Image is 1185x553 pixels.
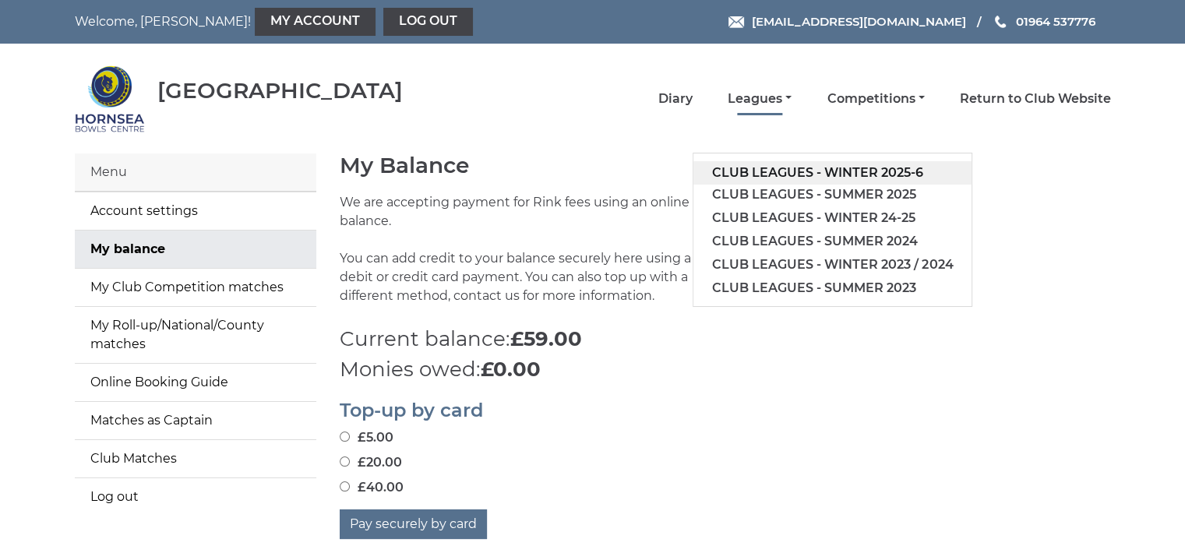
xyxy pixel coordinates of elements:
[255,8,376,36] a: My Account
[75,64,145,134] img: Hornsea Bowls Centre
[157,79,403,103] div: [GEOGRAPHIC_DATA]
[383,8,473,36] a: Log out
[481,357,541,382] strong: £0.00
[340,193,714,324] p: We are accepting payment for Rink fees using an online balance. You can add credit to your balanc...
[340,456,350,467] input: £20.00
[75,440,316,477] a: Club Matches
[1015,14,1095,29] span: 01964 537776
[693,183,972,206] a: Club leagues - Summer 2025
[340,400,1111,421] h2: Top-up by card
[340,354,1111,385] p: Monies owed:
[960,90,1111,107] a: Return to Club Website
[75,269,316,306] a: My Club Competition matches
[340,453,402,472] label: £20.00
[993,12,1095,30] a: Phone us 01964 537776
[340,324,1111,354] p: Current balance:
[693,153,972,307] ul: Leagues
[728,16,744,28] img: Email
[75,364,316,401] a: Online Booking Guide
[995,16,1006,28] img: Phone us
[75,478,316,516] a: Log out
[510,326,582,351] strong: £59.00
[658,90,693,107] a: Diary
[340,509,487,539] button: Pay securely by card
[751,14,965,29] span: [EMAIL_ADDRESS][DOMAIN_NAME]
[75,8,493,36] nav: Welcome, [PERSON_NAME]!
[827,90,924,107] a: Competitions
[340,431,350,442] input: £5.00
[75,192,316,230] a: Account settings
[75,307,316,363] a: My Roll-up/National/County matches
[693,206,972,230] a: Club leagues - Winter 24-25
[693,253,972,276] a: Club leagues - Winter 2023 / 2024
[693,230,972,253] a: Club leagues - Summer 2024
[340,481,350,491] input: £40.00
[728,12,965,30] a: Email [EMAIL_ADDRESS][DOMAIN_NAME]
[75,153,316,192] div: Menu
[75,402,316,439] a: Matches as Captain
[340,153,1111,178] h1: My Balance
[75,231,316,268] a: My balance
[693,161,972,185] a: Club leagues - Winter 2025-6
[340,428,393,447] label: £5.00
[693,276,972,300] a: Club leagues - Summer 2023
[340,478,404,497] label: £40.00
[728,90,792,107] a: Leagues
